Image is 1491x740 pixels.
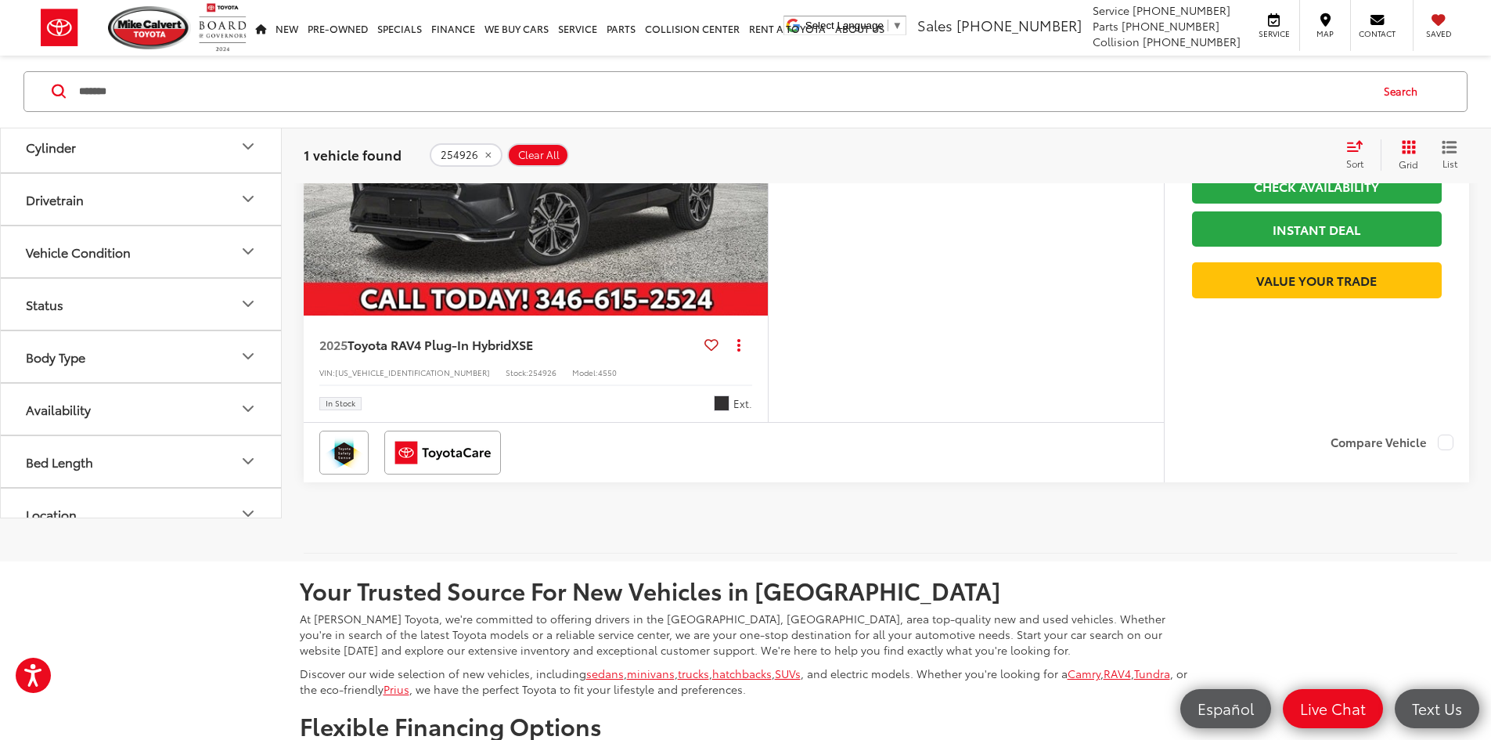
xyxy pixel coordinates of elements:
[1192,168,1442,204] a: Check Availability
[239,347,258,366] div: Body Type
[1399,157,1418,171] span: Grid
[300,611,1192,658] p: At [PERSON_NAME] Toyota, we're committed to offering drivers in the [GEOGRAPHIC_DATA], [GEOGRAPHI...
[1,330,283,381] button: Body TypeBody Type
[26,506,77,521] div: Location
[387,434,498,471] img: ToyotaCare Mike Calvert Toyota Houston TX
[304,145,402,164] span: 1 vehicle found
[572,366,598,378] span: Model:
[507,143,569,167] button: Clear All
[326,399,355,407] span: In Stock
[335,366,490,378] span: [US_VEHICLE_IDENTIFICATION_NUMBER]
[239,190,258,208] div: Drivetrain
[725,331,752,359] button: Actions
[1192,211,1442,247] a: Instant Deal
[1346,157,1363,170] span: Sort
[319,335,348,353] span: 2025
[1093,34,1140,49] span: Collision
[239,294,258,313] div: Status
[239,399,258,418] div: Availability
[239,137,258,156] div: Cylinder
[627,666,675,681] a: minivans
[1404,698,1470,718] span: Text Us
[1421,28,1456,39] span: Saved
[518,149,560,161] span: Clear All
[1180,689,1271,728] a: Español
[239,504,258,523] div: Location
[1381,139,1430,171] button: Grid View
[506,366,528,378] span: Stock:
[1104,666,1131,681] a: RAV4
[1143,34,1241,49] span: [PHONE_NUMBER]
[26,401,91,416] div: Availability
[1,488,283,539] button: LocationLocation
[1,278,283,329] button: StatusStatus
[319,366,335,378] span: VIN:
[384,681,409,697] a: Prius
[300,713,1192,738] h2: Flexible Financing Options
[714,395,729,411] span: Gray
[1093,2,1129,18] span: Service
[956,15,1082,35] span: [PHONE_NUMBER]
[737,338,740,351] span: dropdown dots
[26,348,85,363] div: Body Type
[1283,689,1383,728] a: Live Chat
[348,335,511,353] span: Toyota RAV4 Plug-In Hybrid
[528,366,556,378] span: 254926
[1190,698,1262,718] span: Español
[598,366,617,378] span: 4550
[1359,28,1396,39] span: Contact
[26,244,131,258] div: Vehicle Condition
[712,666,772,681] a: hatchbacks
[1134,666,1170,681] a: Tundra
[430,143,502,167] button: remove %20254926
[1,435,283,486] button: Bed LengthBed Length
[1369,72,1440,111] button: Search
[1068,666,1100,681] a: Camry
[319,336,698,353] a: 2025Toyota RAV4 Plug-In HybridXSE
[586,666,624,681] a: sedans
[1,173,283,224] button: DrivetrainDrivetrain
[26,296,63,311] div: Status
[1122,18,1219,34] span: [PHONE_NUMBER]
[892,20,902,31] span: ▼
[26,191,84,206] div: Drivetrain
[1,121,283,171] button: CylinderCylinder
[1395,689,1479,728] a: Text Us
[1256,28,1291,39] span: Service
[300,666,1192,697] p: Discover our wide selection of new vehicles, including , , , , , and electric models. Whether you...
[441,149,478,161] span: 254926
[26,139,76,153] div: Cylinder
[917,15,953,35] span: Sales
[239,452,258,471] div: Bed Length
[678,666,709,681] a: trucks
[239,242,258,261] div: Vehicle Condition
[1093,18,1118,34] span: Parts
[77,73,1369,110] input: Search by Make, Model, or Keyword
[775,666,801,681] a: SUVs
[1,383,283,434] button: AvailabilityAvailability
[1442,157,1457,170] span: List
[1192,262,1442,298] a: Value Your Trade
[1292,698,1374,718] span: Live Chat
[1430,139,1469,171] button: List View
[1,226,283,276] button: Vehicle ConditionVehicle Condition
[108,6,191,49] img: Mike Calvert Toyota
[1338,139,1381,171] button: Select sort value
[26,453,93,468] div: Bed Length
[733,396,752,411] span: Ext.
[1308,28,1342,39] span: Map
[511,335,533,353] span: XSE
[1133,2,1230,18] span: [PHONE_NUMBER]
[300,577,1192,603] h2: Your Trusted Source For New Vehicles in [GEOGRAPHIC_DATA]
[1331,435,1453,450] label: Compare Vehicle
[322,434,366,471] img: Toyota Safety Sense Mike Calvert Toyota Houston TX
